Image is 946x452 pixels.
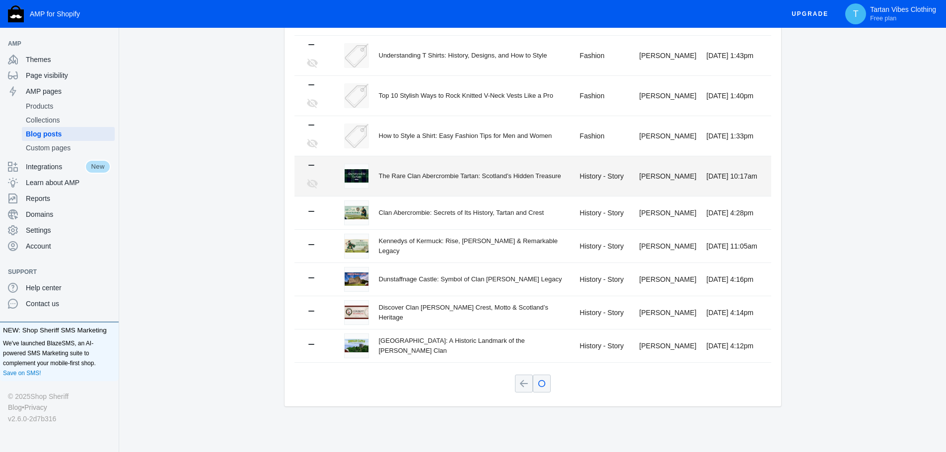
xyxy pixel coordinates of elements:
a: Themes [4,52,115,67]
span: Help center [26,283,111,293]
mat-icon: visibility_off [306,97,318,109]
div: v2.6.0-2d7b316 [8,413,111,424]
span: Blog posts [26,129,111,139]
a: Save on SMS! [3,368,41,378]
div: [PERSON_NAME] [639,308,696,318]
div: History - Story [580,208,629,218]
div: [PERSON_NAME] [639,171,696,181]
a: Products [22,99,115,113]
div: [DATE] 10:17am [707,171,759,181]
span: Contact us [26,299,111,309]
span: Upgrade [792,5,828,23]
div: Kennedys of Kermuck: Rise, [PERSON_NAME] & Remarkable Legacy [379,236,570,256]
span: Support [8,267,101,277]
div: [DATE] 4:28pm [707,208,759,218]
a: Account [4,238,115,254]
a: Shop Sheriff [30,391,69,402]
p: Tartan Vibes Clothing [870,5,936,22]
span: Settings [26,225,111,235]
a: Privacy [24,402,47,413]
div: History - Story [580,241,629,251]
span: AMP pages [26,86,111,96]
div: Top 10 Stylish Ways to Rock Knitted V-Neck Vests Like a Pro [379,91,570,101]
span: Account [26,241,111,251]
iframe: Drift Widget Chat Controller [896,402,934,440]
div: [PERSON_NAME] [639,91,696,101]
div: [GEOGRAPHIC_DATA]: A Historic Landmark of the [PERSON_NAME] Clan [379,336,570,355]
div: [PERSON_NAME] [639,131,696,141]
mat-icon: visibility_off [306,137,318,149]
div: Fashion [580,131,629,141]
span: Reports [26,194,111,203]
img: clan-abercrombie.jpg [345,206,368,219]
div: [DATE] 1:40pm [707,91,759,101]
img: Shop Sheriff Logo [8,5,24,22]
span: AMP for Shopify [30,10,80,18]
div: History - Story [580,274,629,284]
div: [PERSON_NAME] [639,341,696,351]
a: Custom pages [22,141,115,155]
mat-icon: visibility_off [306,178,318,190]
div: [PERSON_NAME] [639,208,696,218]
div: [PERSON_NAME] [639,241,696,251]
span: Themes [26,55,111,65]
span: AMP [8,39,101,49]
span: New [85,160,111,174]
a: Collections [22,113,115,127]
span: Learn about AMP [26,178,111,188]
div: [PERSON_NAME] [639,274,696,284]
img: abercrombie-tartan.jpg [345,169,368,183]
button: Add a sales channel [101,42,117,46]
span: Integrations [26,162,85,172]
button: Add a sales channel [101,270,117,274]
div: History - Story [580,341,629,351]
a: Domains [4,206,115,222]
span: Page visibility [26,70,111,80]
span: Free plan [870,14,896,22]
a: AMP pages [4,83,115,99]
span: Products [26,101,111,111]
img: discover-clan-macdougall-crest-motto--scotlands-heritage_63f015e9-44de-43ce-b681-a3aaa49ac4c9.jpg [345,306,368,319]
img: dunstaffnage-castle_-symbol-of-clan-macdougalls-legacy.jpg [345,272,368,286]
span: T [851,9,861,19]
a: Contact us [4,296,115,312]
a: Learn about AMP [4,175,115,191]
div: Dunstaffnage Castle: Symbol of Clan [PERSON_NAME] Legacy [379,274,570,284]
mat-icon: visibility_off [306,57,318,69]
div: Fashion [580,51,629,61]
a: Settings [4,222,115,238]
div: History - Story [580,171,629,181]
div: Fashion [580,91,629,101]
div: How to Style a Shirt: Easy Fashion Tips for Men and Women [379,131,570,141]
a: Blog [8,402,22,413]
span: Custom pages [26,143,111,153]
span: Collections [26,115,111,125]
div: [PERSON_NAME] [639,51,696,61]
div: [DATE] 1:43pm [707,51,759,61]
a: Blog posts [22,127,115,141]
div: History - Story [580,308,629,318]
div: [DATE] 11:05am [707,241,759,251]
div: Clan Abercrombie: Secrets of Its History, Tartan and Crest [379,208,570,218]
div: [DATE] 4:14pm [707,308,759,318]
div: Discover Clan [PERSON_NAME] Crest, Motto & Scotland’s Heritage [379,303,570,322]
div: [DATE] 1:33pm [707,131,759,141]
div: [DATE] 4:16pm [707,274,759,284]
img: dunollie-castle_-a-historic-landmark-of-the-macdougall-clan.jpg [345,339,368,352]
button: Upgrade [784,5,836,23]
div: Understanding T Shirts: History, Designs, and How to Style [379,51,570,61]
span: Domains [26,209,111,219]
img: kennedys-of-kermuck.jpg [345,239,368,253]
div: • [8,402,111,413]
a: IntegrationsNew [4,159,115,175]
a: Page visibility [4,67,115,83]
div: The Rare Clan Abercrombie Tartan: Scotland’s Hidden Treasure [379,171,570,181]
div: [DATE] 4:12pm [707,341,759,351]
a: Reports [4,191,115,206]
div: © 2025 [8,391,111,402]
